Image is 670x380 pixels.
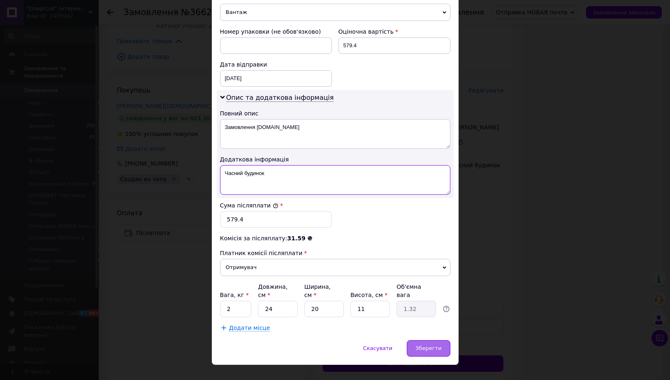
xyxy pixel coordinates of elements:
[220,28,332,36] div: Номер упаковки (не обов'язково)
[220,4,450,21] span: Вантаж
[258,283,287,298] label: Довжина, см
[220,60,332,69] div: Дата відправки
[396,283,436,299] div: Об'ємна вага
[229,325,270,332] span: Додати місце
[415,345,441,351] span: Зберегти
[220,234,450,242] div: Комісія за післяплату:
[220,165,450,195] textarea: Часний будинок
[220,202,278,209] label: Сума післяплати
[338,28,450,36] div: Оціночна вартість
[220,119,450,149] textarea: Замовлення [DOMAIN_NAME]
[220,292,249,298] label: Вага, кг
[220,250,303,256] span: Платник комісії післяплати
[220,109,450,117] div: Повний опис
[304,283,331,298] label: Ширина, см
[350,292,387,298] label: Висота, см
[363,345,392,351] span: Скасувати
[220,155,450,164] div: Додаткова інформація
[287,235,312,242] span: 31.59 ₴
[220,259,450,276] span: Отримувач
[226,94,334,102] span: Опис та додаткова інформація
